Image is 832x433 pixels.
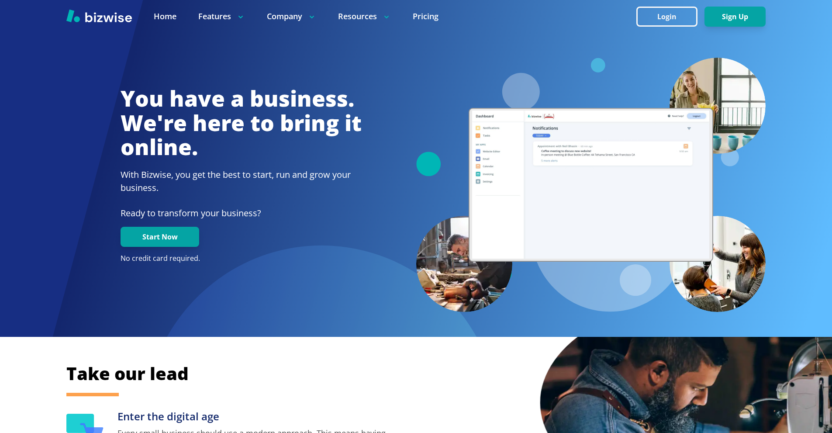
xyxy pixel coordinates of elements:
[636,7,697,27] button: Login
[121,233,199,241] a: Start Now
[121,87,362,159] h1: You have a business. We're here to bring it online.
[121,168,362,194] h2: With Bizwise, you get the best to start, run and grow your business.
[198,11,245,22] p: Features
[704,7,766,27] button: Sign Up
[704,13,766,21] a: Sign Up
[121,227,199,247] button: Start Now
[154,11,176,22] a: Home
[121,207,362,220] p: Ready to transform your business?
[66,362,722,385] h2: Take our lead
[66,9,132,22] img: Bizwise Logo
[117,409,394,424] h3: Enter the digital age
[636,13,704,21] a: Login
[338,11,391,22] p: Resources
[413,11,438,22] a: Pricing
[121,254,362,263] p: No credit card required.
[267,11,316,22] p: Company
